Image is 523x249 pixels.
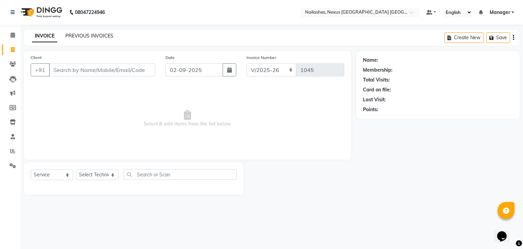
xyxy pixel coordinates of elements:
[363,96,386,103] div: Last Visit:
[17,3,64,22] img: logo
[31,63,50,76] button: +91
[363,67,393,74] div: Membership:
[75,3,105,22] b: 08047224946
[490,9,510,16] span: Manager
[363,57,378,64] div: Name:
[247,55,276,61] label: Invoice Number
[494,222,516,242] iframe: chat widget
[124,169,237,180] input: Search or Scan
[31,85,344,153] span: Select & add items from the list below
[165,55,175,61] label: Date
[32,30,57,42] a: INVOICE
[65,33,113,39] a: PREVIOUS INVOICES
[444,32,484,43] button: Create New
[486,32,510,43] button: Save
[363,76,390,84] div: Total Visits:
[363,106,378,113] div: Points:
[49,63,155,76] input: Search by Name/Mobile/Email/Code
[31,55,42,61] label: Client
[363,86,391,93] div: Card on file:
